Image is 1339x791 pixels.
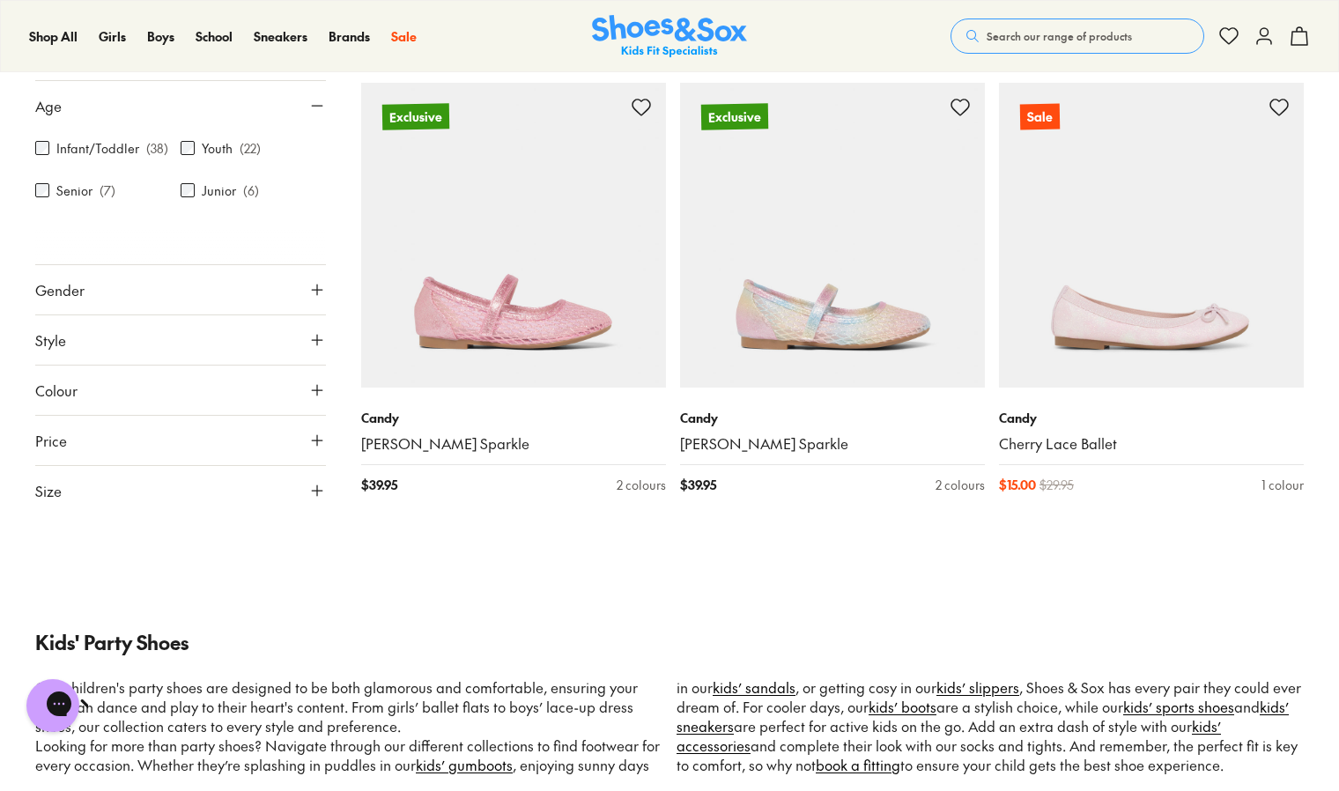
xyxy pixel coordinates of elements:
span: $ 15.00 [999,476,1036,494]
span: Sneakers [254,27,307,45]
button: Gender [35,265,326,314]
div: 1 colour [1261,476,1304,494]
button: Age [35,81,326,130]
span: Shop All [29,27,78,45]
iframe: Gorgias live chat messenger [18,673,88,738]
a: Sale [999,83,1304,388]
label: Senior [56,181,92,200]
a: Exclusive [680,83,985,388]
p: ( 7 ) [100,181,115,200]
a: kids’ sandals [713,677,795,697]
span: $ 39.95 [361,476,397,494]
span: School [196,27,233,45]
a: Exclusive [361,83,666,388]
button: Colour [35,366,326,415]
label: Youth [202,139,233,158]
a: School [196,27,233,46]
span: Price [35,430,67,451]
a: kids’ gumboots [416,755,513,774]
div: 2 colours [617,476,666,494]
span: Sale [391,27,417,45]
p: Candy [680,409,985,427]
span: Girls [99,27,126,45]
a: Girls [99,27,126,46]
p: ( 6 ) [243,181,259,200]
span: $ 39.95 [680,476,716,494]
span: Boys [147,27,174,45]
p: ( 22 ) [240,139,261,158]
a: Cherry Lace Ballet [999,434,1304,454]
img: SNS_Logo_Responsive.svg [592,15,747,58]
span: Gender [35,279,85,300]
button: Style [35,315,326,365]
a: [PERSON_NAME] Sparkle [361,434,666,454]
button: Size [35,466,326,515]
p: Our children's party shoes are designed to be both glamorous and comfortable, ensuring your child... [35,678,662,736]
p: Exclusive [382,104,449,129]
button: Price [35,416,326,465]
span: Style [35,329,66,351]
a: Sale [391,27,417,46]
a: Shoes & Sox [592,15,747,58]
a: kids’ sneakers [677,697,1289,736]
a: Shop All [29,27,78,46]
a: Boys [147,27,174,46]
a: kids’ sports shoes [1123,697,1234,716]
p: ( 38 ) [146,139,168,158]
span: Age [35,95,62,116]
a: book a fitting [816,755,900,774]
a: Brands [329,27,370,46]
a: [PERSON_NAME] Sparkle [680,434,985,454]
span: Search our range of products [987,28,1132,44]
label: Junior [202,181,236,200]
div: 2 colours [936,476,985,494]
p: Candy [999,409,1304,427]
a: kids’ slippers [936,677,1019,697]
a: kids’ boots [869,697,936,716]
p: Sale [1020,104,1060,130]
a: Sneakers [254,27,307,46]
span: Size [35,480,62,501]
button: Search our range of products [951,18,1204,54]
a: kids’ accessories [677,716,1221,755]
span: $ 29.95 [1039,476,1074,494]
p: Candy [361,409,666,427]
label: Infant/Toddler [56,139,139,158]
p: Kids' Party Shoes [35,628,1304,657]
p: Exclusive [701,104,768,130]
span: Colour [35,380,78,401]
span: Brands [329,27,370,45]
